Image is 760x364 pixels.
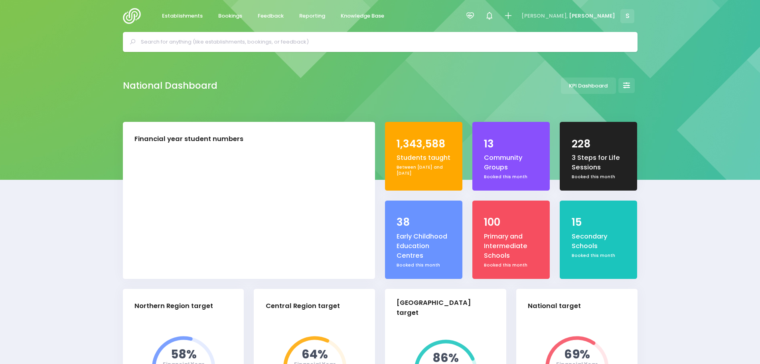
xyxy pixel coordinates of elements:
[123,80,217,91] h2: National Dashboard
[397,262,451,269] div: Booked this month
[266,301,340,311] div: Central Region target
[156,8,209,24] a: Establishments
[134,134,243,144] div: Financial year student numbers
[484,136,538,152] div: 13
[528,301,581,311] div: National target
[334,8,391,24] a: Knowledge Base
[162,12,203,20] span: Establishments
[572,215,626,230] div: 15
[123,8,146,24] img: Logo
[141,36,626,48] input: Search for anything (like establishments, bookings, or feedback)
[397,136,451,152] div: 1,343,588
[212,8,249,24] a: Bookings
[397,232,451,261] div: Early Childhood Education Centres
[572,136,626,152] div: 228
[258,12,284,20] span: Feedback
[397,153,451,163] div: Students taught
[484,153,538,173] div: Community Groups
[397,164,451,177] div: Between [DATE] and [DATE]
[397,298,488,318] div: [GEOGRAPHIC_DATA] target
[484,262,538,269] div: Booked this month
[397,215,451,230] div: 38
[572,253,626,259] div: Booked this month
[251,8,290,24] a: Feedback
[134,301,213,311] div: Northern Region target
[341,12,384,20] span: Knowledge Base
[572,174,626,180] div: Booked this month
[561,78,616,94] a: KPI Dashboard
[521,12,568,20] span: [PERSON_NAME],
[484,215,538,230] div: 100
[484,232,538,261] div: Primary and Intermediate Schools
[293,8,332,24] a: Reporting
[299,12,325,20] span: Reporting
[572,153,626,173] div: 3 Steps for Life Sessions
[218,12,242,20] span: Bookings
[572,232,626,251] div: Secondary Schools
[484,174,538,180] div: Booked this month
[569,12,615,20] span: [PERSON_NAME]
[620,9,634,23] span: S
